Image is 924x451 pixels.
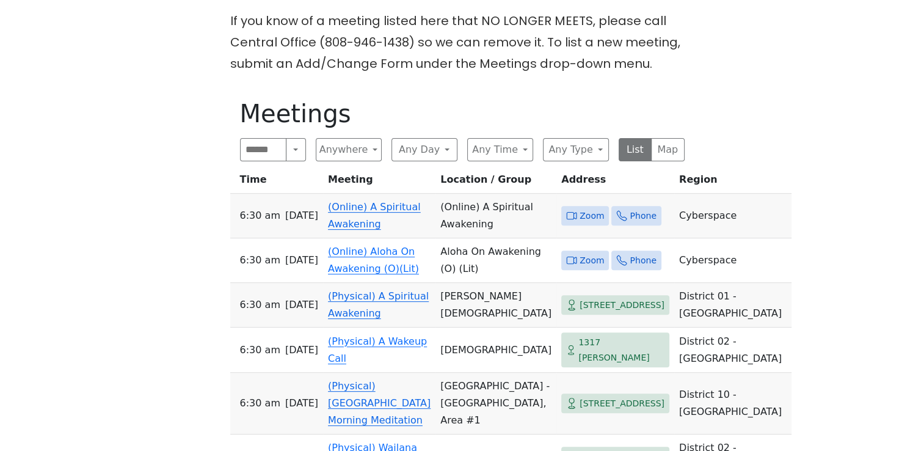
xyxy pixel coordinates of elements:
span: 6:30 AM [240,296,280,313]
button: Any Day [391,138,457,161]
a: (Physical) A Wakeup Call [328,335,427,364]
td: District 02 - [GEOGRAPHIC_DATA] [674,328,791,373]
th: Meeting [323,171,435,194]
span: Phone [630,208,656,224]
td: [DEMOGRAPHIC_DATA] [435,328,556,373]
a: (Physical) A Spiritual Awakening [328,290,429,319]
a: (Physical) [GEOGRAPHIC_DATA] Morning Meditation [328,380,431,426]
th: Time [230,171,324,194]
button: Anywhere [316,138,382,161]
span: 6:30 AM [240,342,280,359]
th: Location / Group [435,171,556,194]
td: Aloha On Awakening (O) (Lit) [435,238,556,283]
input: Search [240,138,287,161]
td: District 10 - [GEOGRAPHIC_DATA] [674,373,791,435]
a: (Online) Aloha On Awakening (O)(Lit) [328,246,419,274]
a: (Online) A Spiritual Awakening [328,201,421,230]
td: Cyberspace [674,238,791,283]
button: Map [651,138,685,161]
span: [DATE] [285,252,318,269]
span: 6:30 AM [240,252,280,269]
p: If you know of a meeting listed here that NO LONGER MEETS, please call Central Office (808-946-14... [230,10,694,75]
td: Cyberspace [674,194,791,238]
button: List [619,138,652,161]
span: Zoom [580,208,604,224]
span: 6:30 AM [240,395,280,412]
span: [DATE] [285,342,318,359]
span: [DATE] [285,207,318,224]
span: [DATE] [285,395,318,412]
span: Phone [630,253,656,268]
span: [DATE] [285,296,318,313]
td: [GEOGRAPHIC_DATA] - [GEOGRAPHIC_DATA], Area #1 [435,373,556,435]
span: Zoom [580,253,604,268]
button: Any Time [467,138,533,161]
th: Address [556,171,674,194]
span: 6:30 AM [240,207,280,224]
td: [PERSON_NAME][DEMOGRAPHIC_DATA] [435,283,556,328]
th: Region [674,171,791,194]
td: (Online) A Spiritual Awakening [435,194,556,238]
h1: Meetings [240,99,685,128]
button: Any Type [543,138,609,161]
td: District 01 - [GEOGRAPHIC_DATA] [674,283,791,328]
span: [STREET_ADDRESS] [580,298,664,313]
span: 1317 [PERSON_NAME] [578,335,664,365]
button: Search [286,138,305,161]
span: [STREET_ADDRESS] [580,396,664,411]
